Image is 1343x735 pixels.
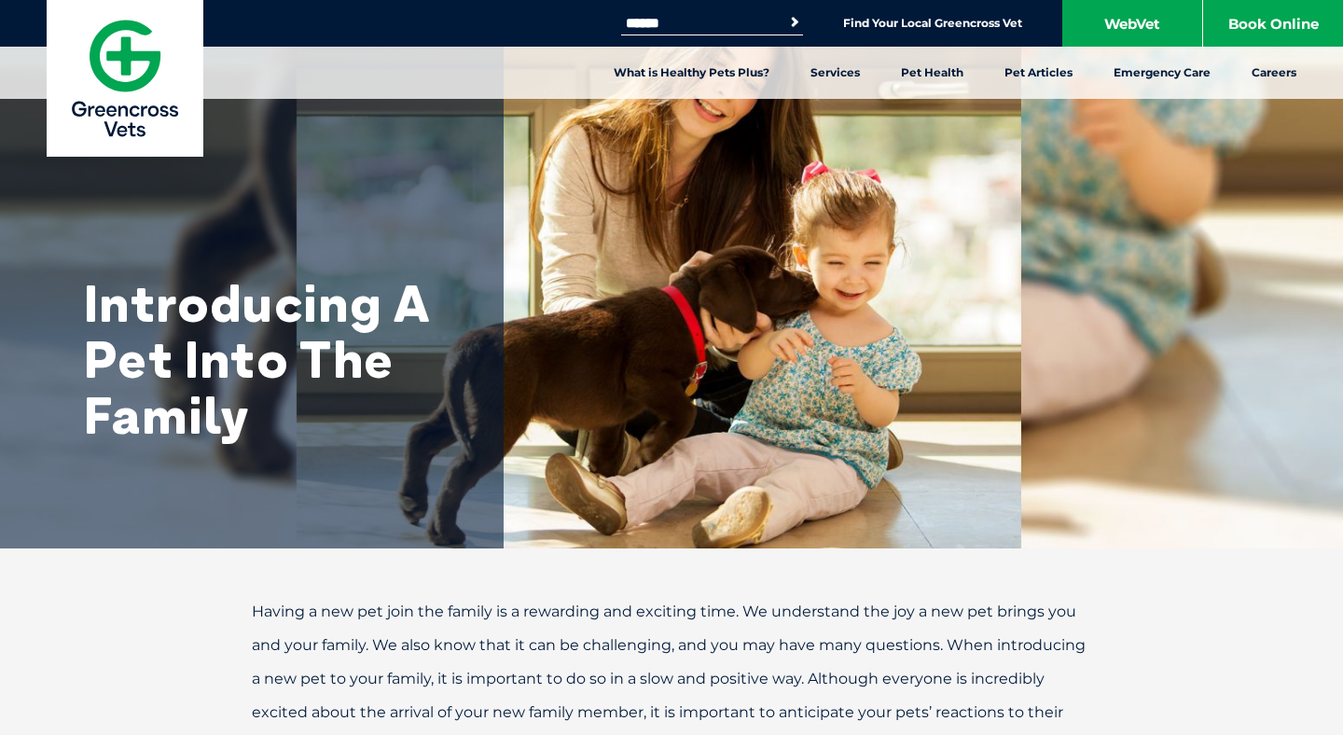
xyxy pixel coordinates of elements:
[1231,47,1317,99] a: Careers
[785,13,804,32] button: Search
[880,47,984,99] a: Pet Health
[1093,47,1231,99] a: Emergency Care
[593,47,790,99] a: What is Healthy Pets Plus?
[984,47,1093,99] a: Pet Articles
[790,47,880,99] a: Services
[84,275,457,443] h1: Introducing A Pet Into The Family
[843,16,1022,31] a: Find Your Local Greencross Vet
